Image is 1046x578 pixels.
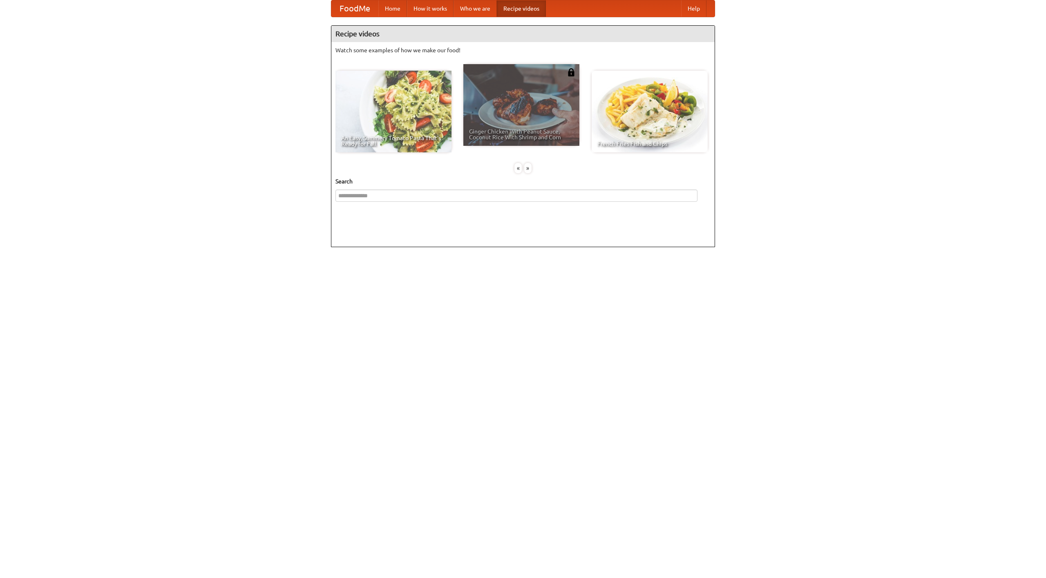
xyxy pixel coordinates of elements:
[567,68,575,76] img: 483408.png
[407,0,454,17] a: How it works
[378,0,407,17] a: Home
[335,46,711,54] p: Watch some examples of how we make our food!
[341,135,446,147] span: An Easy, Summery Tomato Pasta That's Ready for Fall
[454,0,497,17] a: Who we are
[497,0,546,17] a: Recipe videos
[592,71,708,152] a: French Fries Fish and Chips
[514,163,522,173] div: «
[681,0,706,17] a: Help
[335,71,451,152] a: An Easy, Summery Tomato Pasta That's Ready for Fall
[331,26,715,42] h4: Recipe videos
[331,0,378,17] a: FoodMe
[335,177,711,185] h5: Search
[597,141,702,147] span: French Fries Fish and Chips
[524,163,532,173] div: »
